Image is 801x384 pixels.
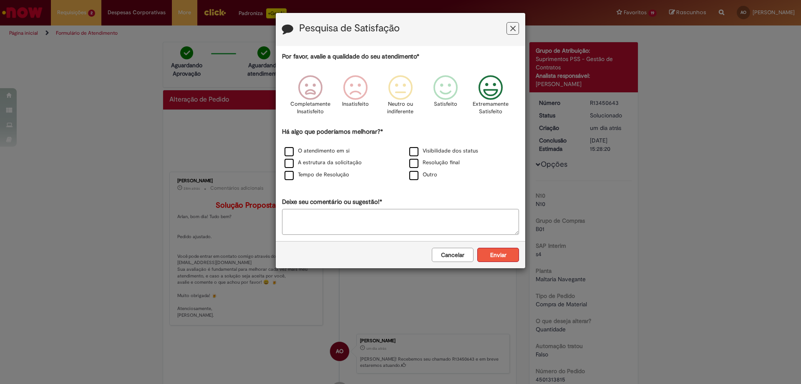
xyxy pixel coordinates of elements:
[477,248,519,262] button: Enviar
[409,159,460,167] label: Resolução final
[473,100,509,116] p: Extremamente Satisfeito
[379,69,422,126] div: Neutro ou indiferente
[285,171,349,179] label: Tempo de Resolução
[469,69,512,126] div: Extremamente Satisfeito
[385,100,416,116] p: Neutro ou indiferente
[409,171,437,179] label: Outro
[434,100,457,108] p: Satisfeito
[282,198,382,206] label: Deixe seu comentário ou sugestão!*
[424,69,467,126] div: Satisfeito
[282,127,519,181] div: Há algo que poderíamos melhorar?*
[342,100,369,108] p: Insatisfeito
[282,52,419,61] label: Por favor, avalie a qualidade do seu atendimento*
[299,23,400,34] label: Pesquisa de Satisfação
[432,248,474,262] button: Cancelar
[289,69,331,126] div: Completamente Insatisfeito
[409,147,478,155] label: Visibilidade dos status
[334,69,377,126] div: Insatisfeito
[285,147,350,155] label: O atendimento em si
[290,100,330,116] p: Completamente Insatisfeito
[285,159,362,167] label: A estrutura da solicitação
